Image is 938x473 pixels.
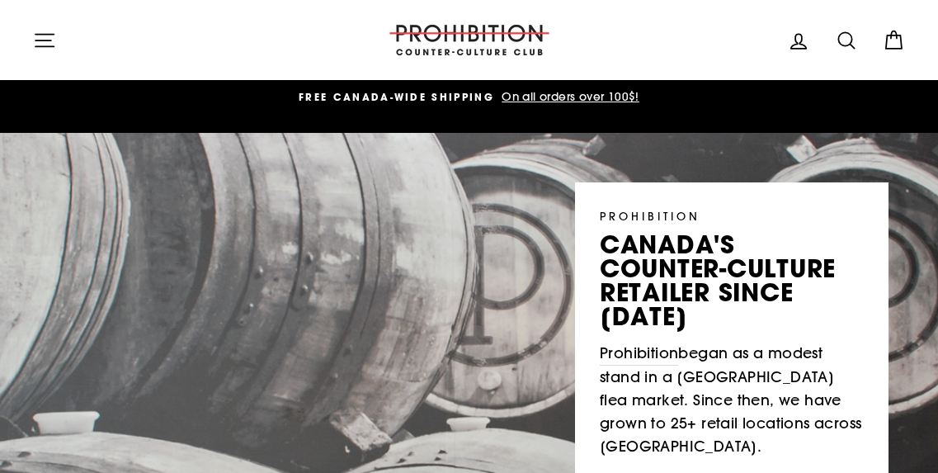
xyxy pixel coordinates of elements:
[387,25,552,55] img: PROHIBITION COUNTER-CULTURE CLUB
[497,89,639,104] span: On all orders over 100$!
[299,90,494,104] span: FREE CANADA-WIDE SHIPPING
[600,233,864,329] p: canada's counter-culture retailer since [DATE]
[600,342,678,366] a: Prohibition
[37,88,901,106] a: FREE CANADA-WIDE SHIPPING On all orders over 100$!
[600,342,864,459] p: began as a modest stand in a [GEOGRAPHIC_DATA] flea market. Since then, we have grown to 25+ reta...
[600,207,864,225] p: PROHIBITION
